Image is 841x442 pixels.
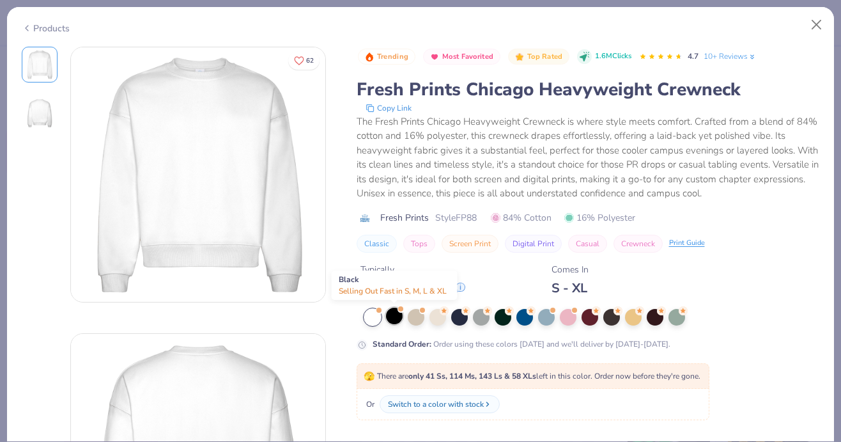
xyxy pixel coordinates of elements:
[805,13,829,37] button: Close
[357,235,397,253] button: Classic
[364,52,374,62] img: Trending sort
[377,53,408,60] span: Trending
[373,339,431,349] strong: Standard Order :
[408,371,536,381] strong: only 41 Ss, 114 Ms, 143 Ls & 58 XLs
[595,51,631,62] span: 1.6M Clicks
[442,235,498,253] button: Screen Print
[332,271,458,300] div: Black
[688,51,698,61] span: 4.7
[429,52,440,62] img: Most Favorited sort
[24,49,55,80] img: Front
[339,286,447,296] span: Selling Out Fast in S, M, L & XL
[22,22,70,35] div: Products
[491,211,552,225] span: 84% Cotton
[357,114,820,201] div: The Fresh Prints Chicago Heavyweight Crewneck is where style meets comfort. Crafted from a blend ...
[514,52,525,62] img: Top Rated sort
[552,280,589,296] div: S - XL
[306,58,314,64] span: 62
[568,235,607,253] button: Casual
[527,53,563,60] span: Top Rated
[423,49,500,65] button: Badge Button
[24,98,55,129] img: Back
[357,213,374,223] img: brand logo
[357,77,820,102] div: Fresh Prints Chicago Heavyweight Crewneck
[380,395,500,413] button: Switch to a color with stock
[364,399,374,410] span: Or
[360,280,465,296] div: $ 47.00 - $ 56.00
[364,370,374,383] span: 🫣
[373,338,670,350] div: Order using these colors [DATE] and we'll deliver by [DATE]-[DATE].
[435,211,477,225] span: Style FP88
[288,51,320,70] button: Like
[505,235,562,253] button: Digital Print
[564,211,635,225] span: 16% Polyester
[403,235,435,253] button: Tops
[639,47,683,67] div: 4.7 Stars
[380,211,429,225] span: Fresh Prints
[669,238,705,249] div: Print Guide
[360,263,465,276] div: Typically
[364,371,700,381] span: There are left in this color. Order now before they're gone.
[704,51,757,62] a: 10+ Reviews
[362,102,415,114] button: copy to clipboard
[388,399,484,410] div: Switch to a color with stock
[442,53,493,60] span: Most Favorited
[358,49,415,65] button: Badge Button
[613,235,663,253] button: Crewneck
[508,49,569,65] button: Badge Button
[71,47,325,302] img: Front
[552,263,589,276] div: Comes In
